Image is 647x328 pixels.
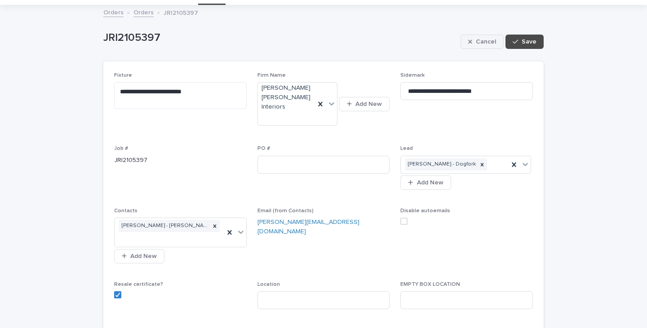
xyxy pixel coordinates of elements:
[114,249,164,263] button: Add New
[114,282,163,287] span: Resale certificate?
[114,156,247,165] p: JRI2105397
[461,35,504,49] button: Cancel
[119,220,210,232] div: [PERSON_NAME] - [PERSON_NAME] [PERSON_NAME] Interiors
[257,146,270,151] span: PO #
[522,39,536,45] span: Save
[257,208,314,214] span: Email (from Contacts)
[400,146,413,151] span: Lead
[355,101,382,107] span: Add New
[164,7,198,17] p: JRI2105397
[103,7,124,17] a: Orders
[133,7,154,17] a: Orders
[400,175,451,190] button: Add New
[257,73,286,78] span: Firm Name
[114,73,132,78] span: Fixture
[103,31,457,44] p: JRI2105397
[476,39,496,45] span: Cancel
[339,97,390,111] button: Add New
[400,208,450,214] span: Disable autoemails
[257,219,359,235] a: [PERSON_NAME][EMAIL_ADDRESS][DOMAIN_NAME]
[114,146,128,151] span: Job #
[261,83,311,111] span: [PERSON_NAME] [PERSON_NAME] Interiors
[400,282,460,287] span: EMPTY BOX LOCATION
[417,179,443,186] span: Add New
[130,253,157,259] span: Add New
[114,208,137,214] span: Contacts
[505,35,544,49] button: Save
[257,282,280,287] span: Location
[405,158,477,171] div: [PERSON_NAME] - Dogfork
[400,73,425,78] span: Sidemark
